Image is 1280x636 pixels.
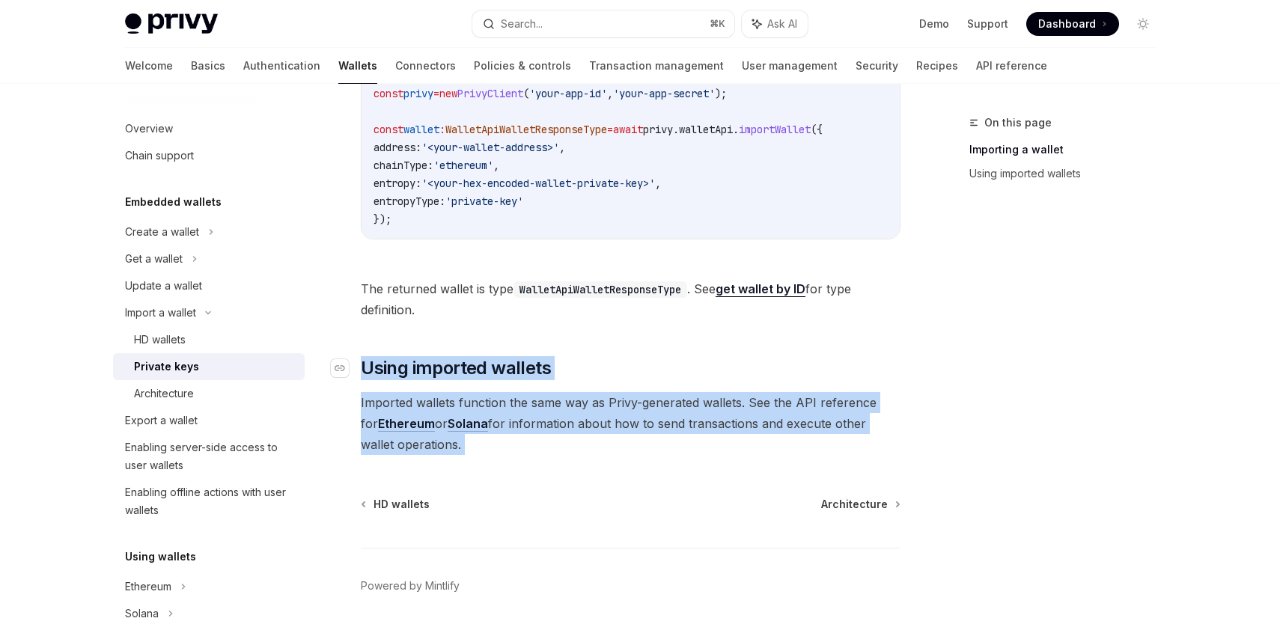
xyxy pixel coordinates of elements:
[134,331,186,349] div: HD wallets
[421,141,559,154] span: '<your-wallet-address>'
[984,114,1052,132] span: On this page
[362,497,430,512] a: HD wallets
[374,195,445,208] span: entropyType:
[374,141,421,154] span: address:
[559,141,565,154] span: ,
[513,281,687,298] code: WalletApiWalletResponseType
[433,87,439,100] span: =
[125,48,173,84] a: Welcome
[331,356,361,380] a: Navigate to header
[969,138,1167,162] a: Importing a wallet
[125,304,196,322] div: Import a wallet
[976,48,1047,84] a: API reference
[403,123,439,136] span: wallet
[113,115,305,142] a: Overview
[1026,12,1119,36] a: Dashboard
[243,48,320,84] a: Authentication
[767,16,797,31] span: Ask AI
[739,123,811,136] span: importWallet
[613,87,715,100] span: 'your-app-secret'
[113,380,305,407] a: Architecture
[821,497,888,512] span: Architecture
[125,250,183,268] div: Get a wallet
[113,434,305,479] a: Enabling server-side access to user wallets
[378,416,435,432] a: Ethereum
[811,123,823,136] span: ({
[374,159,433,172] span: chainType:
[967,16,1008,31] a: Support
[523,87,529,100] span: (
[374,87,403,100] span: const
[395,48,456,84] a: Connectors
[643,123,673,136] span: privy
[916,48,958,84] a: Recipes
[710,18,725,30] span: ⌘ K
[493,159,499,172] span: ,
[742,48,838,84] a: User management
[821,497,899,512] a: Architecture
[445,195,523,208] span: 'private-key'
[1131,12,1155,36] button: Toggle dark mode
[361,578,460,593] a: Powered by Mintlify
[125,193,222,211] h5: Embedded wallets
[457,87,523,100] span: PrivyClient
[742,10,808,37] button: Ask AI
[448,416,488,432] a: Solana
[125,578,171,596] div: Ethereum
[361,278,900,320] span: The returned wallet is type . See for type definition.
[969,162,1167,186] a: Using imported wallets
[472,10,734,37] button: Search...⌘K
[445,123,607,136] span: WalletApiWalletResponseType
[856,48,898,84] a: Security
[338,48,377,84] a: Wallets
[439,123,445,136] span: :
[125,483,296,519] div: Enabling offline actions with user wallets
[113,353,305,380] a: Private keys
[715,87,727,100] span: );
[607,123,613,136] span: =
[589,48,724,84] a: Transaction management
[474,48,571,84] a: Policies & controls
[125,605,159,623] div: Solana
[529,87,607,100] span: 'your-app-id'
[361,356,551,380] span: Using imported wallets
[501,15,543,33] div: Search...
[655,177,661,190] span: ,
[125,120,173,138] div: Overview
[113,479,305,524] a: Enabling offline actions with user wallets
[374,212,391,226] span: });
[125,147,194,165] div: Chain support
[421,177,655,190] span: '<your-hex-encoded-wallet-private-key>'
[1038,16,1096,31] span: Dashboard
[125,223,199,241] div: Create a wallet
[716,281,805,297] a: get wallet by ID
[374,177,421,190] span: entropy:
[191,48,225,84] a: Basics
[733,123,739,136] span: .
[919,16,949,31] a: Demo
[607,87,613,100] span: ,
[125,412,198,429] div: Export a wallet
[125,13,218,34] img: light logo
[134,385,194,403] div: Architecture
[113,272,305,299] a: Update a wallet
[679,123,733,136] span: walletApi
[673,123,679,136] span: .
[113,326,305,353] a: HD wallets
[125,548,196,566] h5: Using wallets
[433,159,493,172] span: 'ethereum'
[439,87,457,100] span: new
[125,438,296,474] div: Enabling server-side access to user wallets
[403,87,433,100] span: privy
[374,497,430,512] span: HD wallets
[113,407,305,434] a: Export a wallet
[125,277,202,295] div: Update a wallet
[361,392,900,455] span: Imported wallets function the same way as Privy-generated wallets. See the API reference for or f...
[134,358,199,376] div: Private keys
[113,142,305,169] a: Chain support
[374,123,403,136] span: const
[613,123,643,136] span: await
